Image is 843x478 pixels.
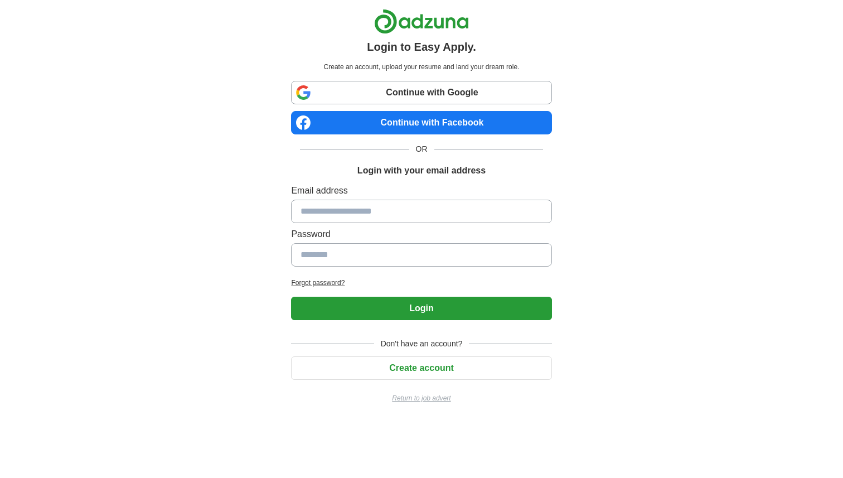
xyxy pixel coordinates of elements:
[409,143,434,155] span: OR
[291,81,551,104] a: Continue with Google
[291,111,551,134] a: Continue with Facebook
[291,184,551,197] label: Email address
[357,164,486,177] h1: Login with your email address
[374,9,469,34] img: Adzuna logo
[291,228,551,241] label: Password
[291,278,551,288] a: Forgot password?
[291,297,551,320] button: Login
[367,38,476,55] h1: Login to Easy Apply.
[374,338,469,350] span: Don't have an account?
[291,356,551,380] button: Create account
[291,363,551,373] a: Create account
[293,62,549,72] p: Create an account, upload your resume and land your dream role.
[291,393,551,403] a: Return to job advert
